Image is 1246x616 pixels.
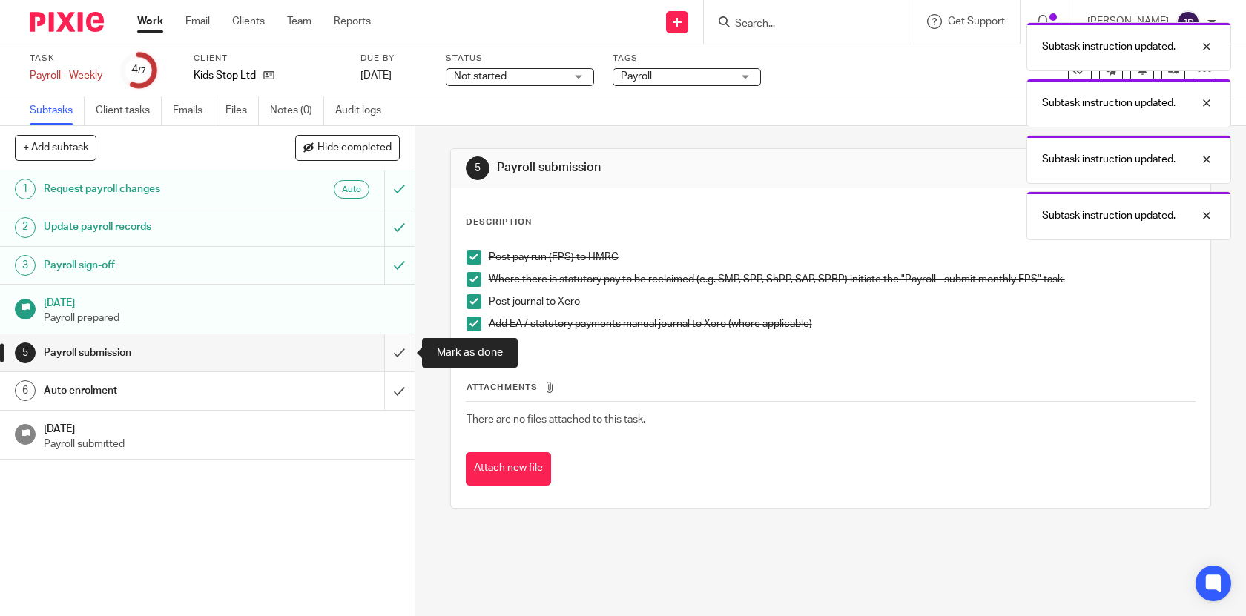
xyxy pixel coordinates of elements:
[335,96,392,125] a: Audit logs
[185,14,210,29] a: Email
[30,96,85,125] a: Subtasks
[44,254,261,276] h1: Payroll sign-off
[1176,10,1200,34] img: svg%3E
[15,217,36,238] div: 2
[44,292,400,311] h1: [DATE]
[173,96,214,125] a: Emails
[466,452,551,486] button: Attach new file
[44,342,261,364] h1: Payroll submission
[30,68,102,83] div: Payroll - Weekly
[1042,152,1176,167] p: Subtask instruction updated.
[466,216,532,228] p: Description
[454,71,507,82] span: Not started
[44,380,261,402] h1: Auto enrolment
[287,14,311,29] a: Team
[15,179,36,199] div: 1
[489,250,1196,265] p: Post pay run (FPS) to HMRC
[131,62,146,79] div: 4
[15,255,36,276] div: 3
[613,53,761,64] label: Tags
[194,68,256,83] p: Kids Stop Ltd
[360,70,392,81] span: [DATE]
[489,272,1196,287] p: Where there is statutory pay to be reclaimed (e.g. SMP, SPP, ShPP, SAP, SPBP) initiate the "Payro...
[334,14,371,29] a: Reports
[334,180,369,199] div: Auto
[489,294,1196,309] p: Post journal to Xero
[467,383,538,391] span: Attachments
[225,96,259,125] a: Files
[270,96,324,125] a: Notes (0)
[295,135,400,160] button: Hide completed
[44,216,261,238] h1: Update payroll records
[621,71,652,82] span: Payroll
[497,160,862,176] h1: Payroll submission
[96,96,162,125] a: Client tasks
[194,53,342,64] label: Client
[232,14,265,29] a: Clients
[360,53,427,64] label: Due by
[15,135,96,160] button: + Add subtask
[489,317,1196,331] p: Add EA / statutory payments manual journal to Xero (where applicable)
[1042,208,1176,223] p: Subtask instruction updated.
[30,12,104,32] img: Pixie
[44,311,400,325] p: Payroll prepared
[137,14,163,29] a: Work
[44,437,400,451] p: Payroll submitted
[44,178,261,200] h1: Request payroll changes
[15,380,36,401] div: 6
[1042,96,1176,110] p: Subtask instruction updated.
[44,418,400,437] h1: [DATE]
[317,142,392,154] span: Hide completed
[467,414,645,425] span: There are no files attached to this task.
[138,67,146,75] small: /7
[446,53,594,64] label: Status
[15,342,36,363] div: 5
[466,156,489,180] div: 5
[1042,39,1176,54] p: Subtask instruction updated.
[30,53,102,64] label: Task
